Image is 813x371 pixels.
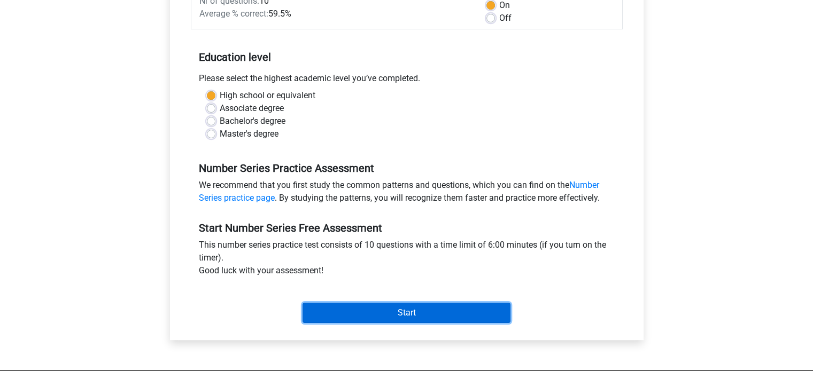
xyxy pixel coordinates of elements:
[499,12,512,25] label: Off
[199,9,268,19] span: Average % correct:
[220,128,278,140] label: Master's degree
[220,102,284,115] label: Associate degree
[191,72,623,89] div: Please select the highest academic level you’ve completed.
[199,180,599,203] a: Number Series practice page
[191,179,623,209] div: We recommend that you first study the common patterns and questions, which you can find on the . ...
[191,7,478,20] div: 59.5%
[199,162,615,175] h5: Number Series Practice Assessment
[303,303,510,323] input: Start
[199,222,615,234] h5: Start Number Series Free Assessment
[220,89,315,102] label: High school or equivalent
[199,46,615,68] h5: Education level
[220,115,285,128] label: Bachelor's degree
[191,239,623,281] div: This number series practice test consists of 10 questions with a time limit of 6:00 minutes (if y...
